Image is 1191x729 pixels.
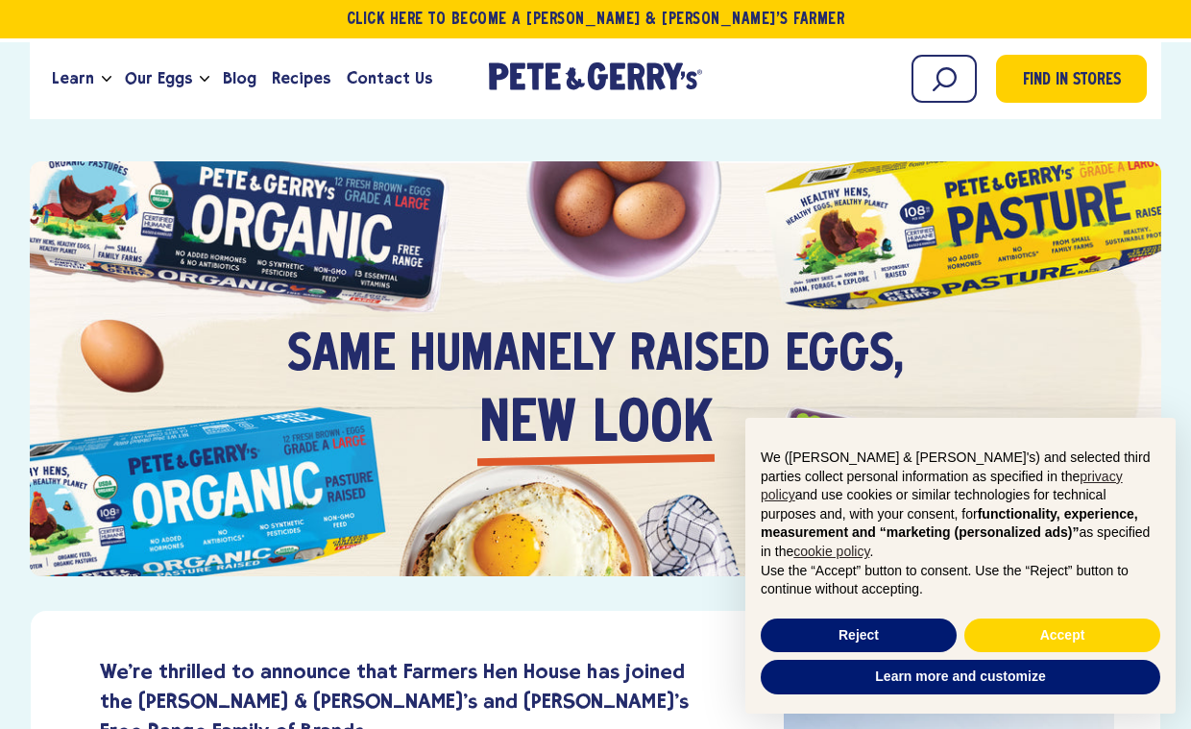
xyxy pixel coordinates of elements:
input: Search [911,55,977,103]
a: Contact Us [339,53,440,105]
a: Learn [44,53,102,105]
span: Blog [223,66,256,90]
h3: Same humanely raised eggs, [287,260,904,389]
button: Reject [761,619,957,653]
span: Our Eggs [125,66,192,90]
button: Open the dropdown menu for Learn [102,76,111,83]
a: Our Eggs [117,53,200,105]
a: Blog [215,53,264,105]
button: Open the dropdown menu for Our Eggs [200,76,209,83]
span: Learn [52,66,94,90]
button: Accept [964,619,1160,653]
div: Notice [730,402,1191,729]
a: Recipes [264,53,338,105]
button: Learn more and customize [761,660,1160,694]
span: Find in Stores [1023,68,1121,94]
a: cookie policy [793,544,869,559]
em: new look [479,389,713,463]
a: Find in Stores [996,55,1147,103]
p: We ([PERSON_NAME] & [PERSON_NAME]'s) and selected third parties collect personal information as s... [761,449,1160,562]
span: Recipes [272,66,330,90]
p: Use the “Accept” button to consent. Use the “Reject” button to continue without accepting. [761,562,1160,599]
span: Contact Us [347,66,432,90]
